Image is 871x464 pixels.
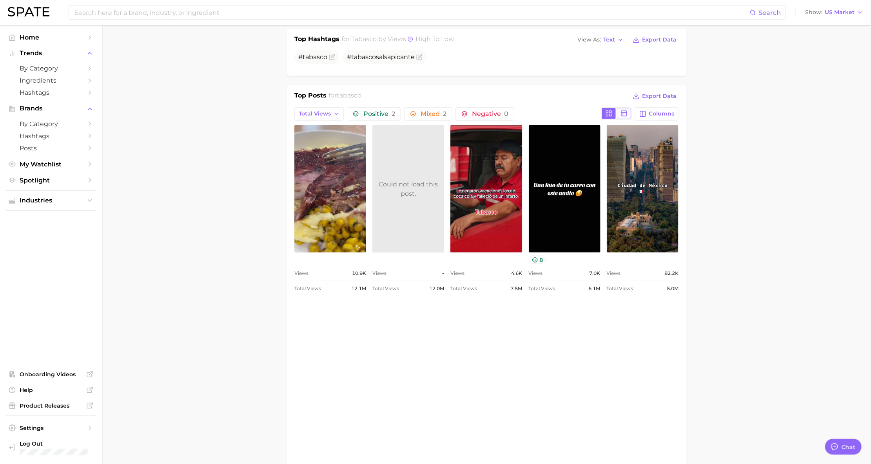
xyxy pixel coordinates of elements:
span: tabasco [351,53,376,61]
button: View AsText [575,35,626,45]
span: Settings [20,424,82,432]
span: Onboarding Videos [20,371,82,378]
span: Ingredients [20,77,82,84]
button: Trends [6,47,96,59]
h1: Top Posts [294,91,327,103]
span: Mixed [421,111,446,117]
span: US Market [825,10,855,14]
span: Total Views [372,284,399,293]
h1: Top Hashtags [294,34,339,45]
button: 8 [529,256,546,264]
span: Views [372,269,387,278]
span: Total Views [294,284,321,293]
span: 7.5m [511,284,523,293]
span: 0 [504,110,508,117]
a: Home [6,31,96,43]
span: Views [529,269,543,278]
span: Brands [20,105,82,112]
span: Export Data [642,93,677,99]
a: by Category [6,62,96,74]
span: View As [577,38,601,42]
span: Trends [20,50,82,57]
span: Show [805,10,822,14]
span: Positive [363,111,395,117]
span: by Category [20,65,82,72]
span: 4.6k [512,269,523,278]
span: Columns [649,110,674,117]
button: Flag as miscategorized or irrelevant [416,54,423,60]
h2: for [329,91,362,103]
span: # salsapicante [347,53,415,61]
div: Could not load this post. [372,180,444,199]
input: Search here for a brand, industry, or ingredient [74,6,750,19]
span: Negative [472,111,508,117]
a: Log out. Currently logged in with e-mail jhayes@hunterpr.com. [6,438,96,458]
span: Total Views [299,110,331,117]
span: My Watchlist [20,161,82,168]
button: Brands [6,103,96,114]
span: Hashtags [20,89,82,96]
span: Posts [20,144,82,152]
span: Industries [20,197,82,204]
button: Flag as miscategorized or irrelevant [329,54,335,60]
a: Posts [6,142,96,154]
span: Spotlight [20,177,82,184]
a: Ingredients [6,74,96,87]
span: - [442,269,444,278]
span: Product Releases [20,402,82,409]
span: tabasco [303,53,327,61]
a: Hashtags [6,87,96,99]
span: Views [450,269,465,278]
button: Total Views [294,107,344,121]
a: Product Releases [6,400,96,412]
span: Home [20,34,82,41]
span: 12.1m [351,284,366,293]
span: 6.1m [589,284,601,293]
a: Hashtags [6,130,96,142]
span: by Category [20,120,82,128]
h2: for by Views [342,34,454,45]
span: 2 [392,110,395,117]
button: Export Data [631,91,679,102]
span: Export Data [642,36,677,43]
span: Total Views [607,284,633,293]
a: My Watchlist [6,158,96,170]
span: Views [294,269,308,278]
span: 12.0m [429,284,444,293]
a: by Category [6,118,96,130]
button: Export Data [631,34,679,45]
span: 82.2k [664,269,679,278]
span: 7.0k [590,269,601,278]
span: Views [607,269,621,278]
span: 2 [443,110,446,117]
a: Onboarding Videos [6,368,96,380]
span: 10.9k [352,269,366,278]
a: Settings [6,422,96,434]
a: Spotlight [6,174,96,186]
span: # [298,53,327,61]
span: tabasco [337,92,362,99]
a: Could not load this post. [372,125,444,253]
span: Help [20,386,82,394]
img: SPATE [8,7,49,16]
span: Total Views [529,284,555,293]
button: Columns [635,107,679,121]
span: Search [758,9,781,16]
span: Log Out [20,440,89,447]
span: Hashtags [20,132,82,140]
button: ShowUS Market [803,7,865,18]
button: Industries [6,195,96,206]
span: Total Views [450,284,477,293]
span: 5.0m [667,284,679,293]
span: high to low [416,35,454,43]
span: Text [603,38,615,42]
a: Help [6,384,96,396]
span: tabasco [352,35,377,43]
